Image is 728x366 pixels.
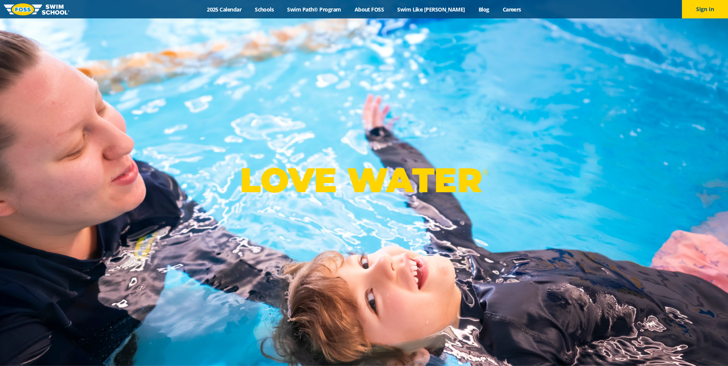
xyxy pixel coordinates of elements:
a: Blog [472,6,496,13]
a: Swim Like [PERSON_NAME] [391,6,472,13]
a: 2025 Calendar [200,6,248,13]
sup: ® [482,167,488,177]
p: LOVE WATER [240,160,488,201]
a: Careers [496,6,528,13]
img: FOSS Swim School Logo [4,3,69,15]
a: Swim Path® Program [281,6,348,13]
a: About FOSS [348,6,391,13]
a: Schools [248,6,281,13]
